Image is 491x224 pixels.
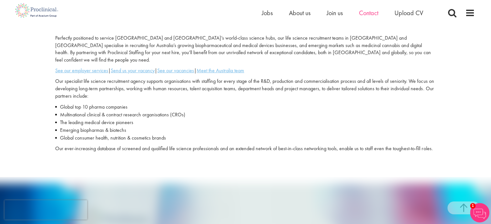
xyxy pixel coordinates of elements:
p: Perfectly positioned to service [GEOGRAPHIC_DATA] and [GEOGRAPHIC_DATA]’s world-class science hub... [55,34,435,64]
li: The leading medical device pioneers [55,119,435,126]
p: Our ever-increasing database of screened and qualified life science professionals and an extended... [55,145,435,152]
li: Multinational clinical & contract research organisations (CROs) [55,111,435,119]
li: Global consumer health, nutrition & cosmetics brands [55,134,435,142]
a: Send us your vacancy [111,67,155,74]
li: Global top 10 pharma companies [55,103,435,111]
p: | | | [55,67,435,74]
a: Contact [359,9,378,17]
a: Jobs [262,9,273,17]
li: Emerging biopharmas & biotechs [55,126,435,134]
a: Join us [327,9,343,17]
a: Upload CV [394,9,423,17]
span: 1 [470,203,476,209]
iframe: reCAPTCHA [5,200,87,219]
a: See our vacancies [157,67,194,74]
a: Meet the Australia team [197,67,244,74]
a: About us [289,9,311,17]
a: See our employer services [55,67,108,74]
img: Chatbot [470,203,489,222]
p: Our specialist life science recruitment agency supports organisations with staffing for every sta... [55,78,435,100]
